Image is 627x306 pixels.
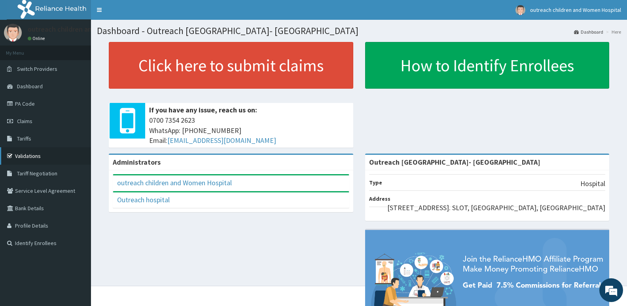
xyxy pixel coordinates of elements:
[604,29,621,35] li: Here
[149,105,257,114] b: If you have any issue, reach us on:
[28,36,47,41] a: Online
[28,26,148,33] p: outreach children and Women Hospital
[167,136,276,145] a: [EMAIL_ADDRESS][DOMAIN_NAME]
[580,179,605,189] p: Hospital
[387,203,605,213] p: [STREET_ADDRESS]. SLOT, [GEOGRAPHIC_DATA], [GEOGRAPHIC_DATA]
[4,24,22,42] img: User Image
[17,65,57,72] span: Switch Providers
[574,29,603,35] a: Dashboard
[369,195,390,202] b: Address
[17,135,31,142] span: Tariffs
[369,179,382,186] b: Type
[369,158,540,167] strong: Outreach [GEOGRAPHIC_DATA]- [GEOGRAPHIC_DATA]
[17,83,43,90] span: Dashboard
[109,42,353,89] a: Click here to submit claims
[117,178,232,187] a: outreach children and Women Hospital
[515,5,525,15] img: User Image
[117,195,170,204] a: Outreach hospital
[365,42,610,89] a: How to Identify Enrollees
[149,115,349,146] span: 0700 7354 2623 WhatsApp: [PHONE_NUMBER] Email:
[97,26,621,36] h1: Dashboard - Outreach [GEOGRAPHIC_DATA]- [GEOGRAPHIC_DATA]
[17,118,32,125] span: Claims
[530,6,621,13] span: outreach children and Women Hospital
[17,170,57,177] span: Tariff Negotiation
[113,158,161,167] b: Administrators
